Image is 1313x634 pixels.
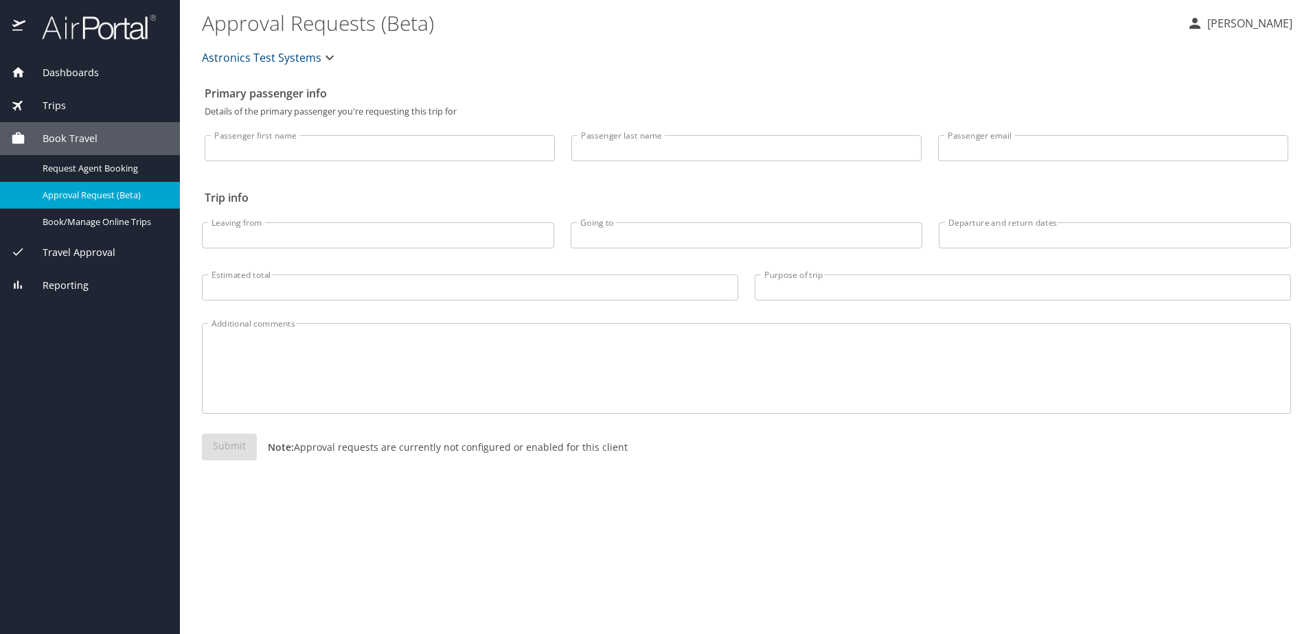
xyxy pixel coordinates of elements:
h2: Primary passenger info [205,82,1288,104]
p: Approval requests are currently not configured or enabled for this client [257,440,628,454]
p: [PERSON_NAME] [1203,15,1292,32]
span: Book Travel [25,131,98,146]
span: Trips [25,98,66,113]
span: Astronics Test Systems [202,48,321,67]
span: Travel Approval [25,245,115,260]
img: icon-airportal.png [12,14,27,40]
strong: Note: [268,441,294,454]
p: Details of the primary passenger you're requesting this trip for [205,107,1288,116]
span: Approval Request (Beta) [43,189,163,202]
button: [PERSON_NAME] [1181,11,1298,36]
span: Book/Manage Online Trips [43,215,163,228]
h1: Approval Requests (Beta) [202,1,1176,44]
span: Dashboards [25,65,99,80]
img: airportal-logo.png [27,14,156,40]
button: Astronics Test Systems [196,44,343,71]
span: Request Agent Booking [43,162,163,175]
span: Reporting [25,278,89,293]
h2: Trip info [205,187,1288,209]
